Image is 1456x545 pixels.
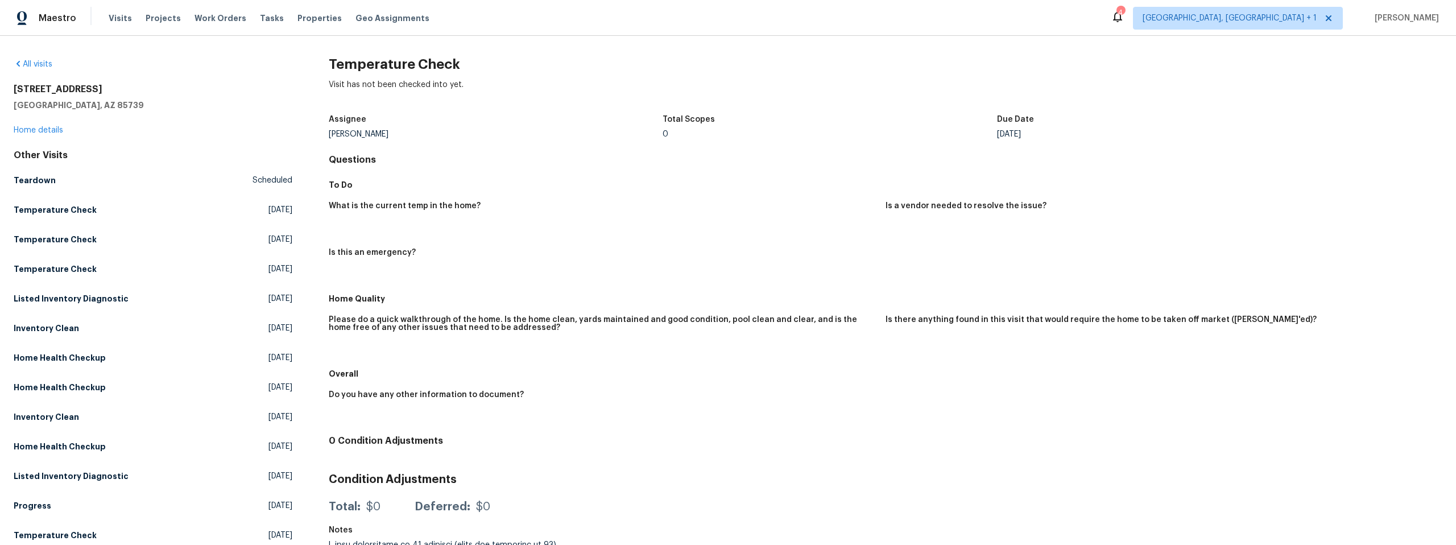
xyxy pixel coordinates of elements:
h5: To Do [329,179,1442,191]
h4: 0 Condition Adjustments [329,435,1442,447]
a: Home Health Checkup[DATE] [14,377,292,398]
h3: Condition Adjustments [329,474,1442,485]
h5: Home Quality [329,293,1442,304]
h5: Is this an emergency? [329,249,416,257]
a: Inventory Clean[DATE] [14,407,292,427]
h5: Notes [329,526,353,534]
span: [DATE] [268,204,292,216]
span: Work Orders [195,13,246,24]
div: 4 [1116,7,1124,18]
h5: Do you have any other information to document? [329,391,524,399]
span: [DATE] [268,234,292,245]
h4: Questions [329,154,1442,166]
h5: Assignee [329,115,366,123]
a: All visits [14,60,52,68]
span: [PERSON_NAME] [1370,13,1439,24]
h5: Home Health Checkup [14,441,106,452]
span: [DATE] [268,441,292,452]
div: Visit has not been checked into yet. [329,79,1442,109]
a: Home Health Checkup[DATE] [14,348,292,368]
h5: Temperature Check [14,234,97,245]
span: Tasks [260,14,284,22]
h5: Home Health Checkup [14,382,106,393]
a: Temperature Check[DATE] [14,259,292,279]
a: TeardownScheduled [14,170,292,191]
h2: [STREET_ADDRESS] [14,84,292,95]
div: $0 [366,501,380,513]
h5: Due Date [997,115,1034,123]
a: Temperature Check[DATE] [14,229,292,250]
h5: Listed Inventory Diagnostic [14,470,129,482]
span: Maestro [39,13,76,24]
a: Home details [14,126,63,134]
h5: Please do a quick walkthrough of the home. Is the home clean, yards maintained and good condition... [329,316,876,332]
h5: [GEOGRAPHIC_DATA], AZ 85739 [14,100,292,111]
span: [DATE] [268,382,292,393]
span: [DATE] [268,530,292,541]
a: Home Health Checkup[DATE] [14,436,292,457]
h5: Home Health Checkup [14,352,106,364]
span: Geo Assignments [355,13,429,24]
h5: Is a vendor needed to resolve the issue? [886,202,1046,210]
span: [DATE] [268,263,292,275]
span: [GEOGRAPHIC_DATA], [GEOGRAPHIC_DATA] + 1 [1143,13,1317,24]
span: Visits [109,13,132,24]
h5: Temperature Check [14,530,97,541]
span: [DATE] [268,500,292,511]
a: Inventory Clean[DATE] [14,318,292,338]
span: [DATE] [268,323,292,334]
h5: Inventory Clean [14,411,79,423]
h5: Temperature Check [14,204,97,216]
div: Deferred: [415,501,470,513]
h5: Total Scopes [663,115,715,123]
span: [DATE] [268,411,292,423]
a: Listed Inventory Diagnostic[DATE] [14,466,292,486]
div: $0 [476,501,490,513]
h5: What is the current temp in the home? [329,202,481,210]
div: Total: [329,501,361,513]
h5: Is there anything found in this visit that would require the home to be taken off market ([PERSON... [886,316,1317,324]
a: Progress[DATE] [14,496,292,516]
h5: Overall [329,368,1442,379]
div: 0 [663,130,997,138]
span: Properties [297,13,342,24]
span: [DATE] [268,293,292,304]
h5: Listed Inventory Diagnostic [14,293,129,304]
div: [PERSON_NAME] [329,130,663,138]
div: Other Visits [14,150,292,161]
h5: Temperature Check [14,263,97,275]
span: [DATE] [268,352,292,364]
h5: Teardown [14,175,56,186]
h2: Temperature Check [329,59,1442,70]
span: Scheduled [253,175,292,186]
h5: Progress [14,500,51,511]
span: [DATE] [268,470,292,482]
div: [DATE] [997,130,1331,138]
h5: Inventory Clean [14,323,79,334]
a: Temperature Check[DATE] [14,200,292,220]
a: Listed Inventory Diagnostic[DATE] [14,288,292,309]
span: Projects [146,13,181,24]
